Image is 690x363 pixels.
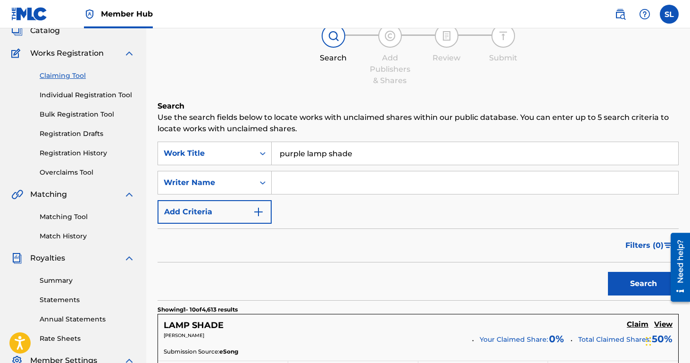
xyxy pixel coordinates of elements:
span: eSong [219,347,238,356]
span: Works Registration [30,48,104,59]
iframe: Resource Center [664,229,690,305]
h5: LAMP SHADE [164,320,224,331]
span: Member Hub [101,8,153,19]
div: Help [635,5,654,24]
div: Drag [646,327,651,355]
span: 0 % [549,332,564,346]
a: Overclaims Tool [40,168,135,177]
a: Public Search [611,5,630,24]
img: Catalog [11,25,23,36]
h6: Search [158,101,679,112]
img: MLC Logo [11,7,48,21]
a: Claiming Tool [40,71,135,81]
img: help [639,8,650,20]
img: 9d2ae6d4665cec9f34b9.svg [253,206,264,218]
button: Filters (0) [620,234,679,257]
img: Matching [11,189,23,200]
div: Writer Name [164,177,249,188]
div: Review [423,52,470,64]
img: expand [124,253,135,264]
span: Submission Source: [164,347,219,356]
a: Registration History [40,148,135,158]
img: step indicator icon for Review [441,30,452,42]
a: Annual Statements [40,314,135,324]
button: Add Criteria [158,200,272,224]
a: Matching Tool [40,212,135,222]
img: step indicator icon for Add Publishers & Shares [384,30,396,42]
span: Total Claimed Shares: [578,335,651,344]
img: expand [124,48,135,59]
span: Matching [30,189,67,200]
img: Works Registration [11,48,24,59]
a: CatalogCatalog [11,25,60,36]
p: Showing 1 - 10 of 4,613 results [158,305,238,314]
iframe: Chat Widget [643,318,690,363]
img: search [615,8,626,20]
img: expand [124,189,135,200]
div: Add Publishers & Shares [366,52,414,86]
span: Your Claimed Share: [480,335,548,345]
a: Rate Sheets [40,334,135,344]
img: Top Rightsholder [84,8,95,20]
form: Search Form [158,142,679,300]
a: Summary [40,276,135,286]
div: Work Title [164,148,249,159]
img: Royalties [11,253,23,264]
a: Statements [40,295,135,305]
h5: Claim [627,320,648,329]
img: step indicator icon for Search [328,30,339,42]
span: Catalog [30,25,60,36]
p: Use the search fields below to locate works with unclaimed shares within our public database. You... [158,112,679,135]
span: Royalties [30,253,65,264]
div: Submit [480,52,527,64]
a: Bulk Registration Tool [40,110,135,119]
button: Search [608,272,679,295]
div: User Menu [660,5,679,24]
span: Filters ( 0 ) [625,240,664,251]
a: Match History [40,231,135,241]
a: Individual Registration Tool [40,90,135,100]
div: Search [310,52,357,64]
img: step indicator icon for Submit [498,30,509,42]
span: [PERSON_NAME] [164,332,204,338]
a: Registration Drafts [40,129,135,139]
